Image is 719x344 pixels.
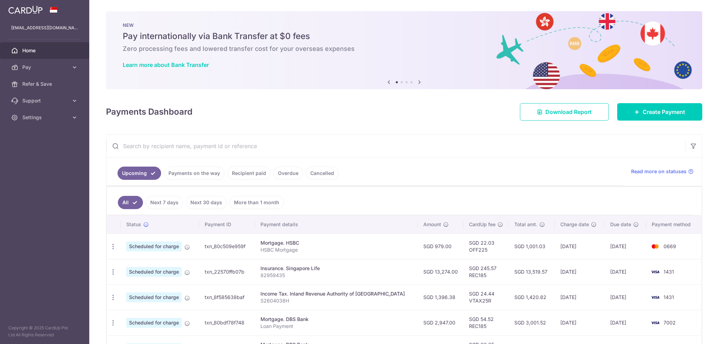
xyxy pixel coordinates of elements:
[605,284,646,310] td: [DATE]
[643,108,685,116] span: Create Payment
[605,310,646,335] td: [DATE]
[199,310,255,335] td: txn_80bdf78f748
[509,310,555,335] td: SGD 3,001.52
[126,292,182,302] span: Scheduled for charge
[123,22,686,28] p: NEW
[469,221,495,228] span: CardUp fee
[164,167,225,180] a: Payments on the way
[260,290,412,297] div: Income Tax. Inland Revenue Authority of [GEOGRAPHIC_DATA]
[146,196,183,209] a: Next 7 days
[648,319,662,327] img: Bank Card
[118,196,143,209] a: All
[555,259,604,284] td: [DATE]
[106,106,192,118] h4: Payments Dashboard
[514,221,537,228] span: Total amt.
[631,168,694,175] a: Read more on statuses
[260,265,412,272] div: Insurance. Singapore Life
[545,108,592,116] span: Download Report
[555,310,604,335] td: [DATE]
[106,11,702,89] img: Bank transfer banner
[22,81,68,87] span: Refer & Save
[509,234,555,259] td: SGD 1,001.03
[8,6,43,14] img: CardUp
[186,196,227,209] a: Next 30 days
[22,47,68,54] span: Home
[605,259,646,284] td: [DATE]
[664,269,674,275] span: 1431
[306,167,339,180] a: Cancelled
[227,167,271,180] a: Recipient paid
[423,221,441,228] span: Amount
[123,61,209,68] a: Learn more about Bank Transfer
[255,215,418,234] th: Payment details
[123,31,686,42] h5: Pay internationally via Bank Transfer at $0 fees
[555,234,604,259] td: [DATE]
[199,215,255,234] th: Payment ID
[106,135,685,157] input: Search by recipient name, payment id or reference
[260,316,412,323] div: Mortgage. DBS Bank
[418,259,463,284] td: SGD 13,274.00
[199,284,255,310] td: txn_8f585638baf
[560,221,589,228] span: Charge date
[463,284,509,310] td: SGD 24.44 VTAX25R
[260,323,412,330] p: Loan Payment
[648,242,662,251] img: Bank Card
[509,259,555,284] td: SGD 13,519.57
[126,221,141,228] span: Status
[555,284,604,310] td: [DATE]
[22,97,68,104] span: Support
[664,243,676,249] span: 0669
[22,114,68,121] span: Settings
[664,294,674,300] span: 1431
[631,168,687,175] span: Read more on statuses
[509,284,555,310] td: SGD 1,420.82
[22,64,68,71] span: Pay
[118,167,161,180] a: Upcoming
[199,234,255,259] td: txn_80c509e959f
[646,215,702,234] th: Payment method
[664,320,676,326] span: 7002
[610,221,631,228] span: Due date
[260,272,412,279] p: 82959435
[126,242,182,251] span: Scheduled for charge
[463,259,509,284] td: SGD 245.57 REC185
[260,239,412,246] div: Mortgage. HSBC
[260,297,412,304] p: S2604038H
[260,246,412,253] p: HSBC Mortgage
[418,284,463,310] td: SGD 1,396.38
[229,196,284,209] a: More than 1 month
[126,318,182,328] span: Scheduled for charge
[617,103,702,121] a: Create Payment
[418,310,463,335] td: SGD 2,947.00
[605,234,646,259] td: [DATE]
[648,268,662,276] img: Bank Card
[463,310,509,335] td: SGD 54.52 REC185
[273,167,303,180] a: Overdue
[648,293,662,301] img: Bank Card
[11,24,78,31] p: [EMAIL_ADDRESS][DOMAIN_NAME]
[123,45,686,53] h6: Zero processing fees and lowered transfer cost for your overseas expenses
[126,267,182,277] span: Scheduled for charge
[418,234,463,259] td: SGD 979.00
[463,234,509,259] td: SGD 22.03 OFF225
[199,259,255,284] td: txn_22570ffb07b
[674,323,712,341] iframe: Opens a widget where you can find more information
[520,103,609,121] a: Download Report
